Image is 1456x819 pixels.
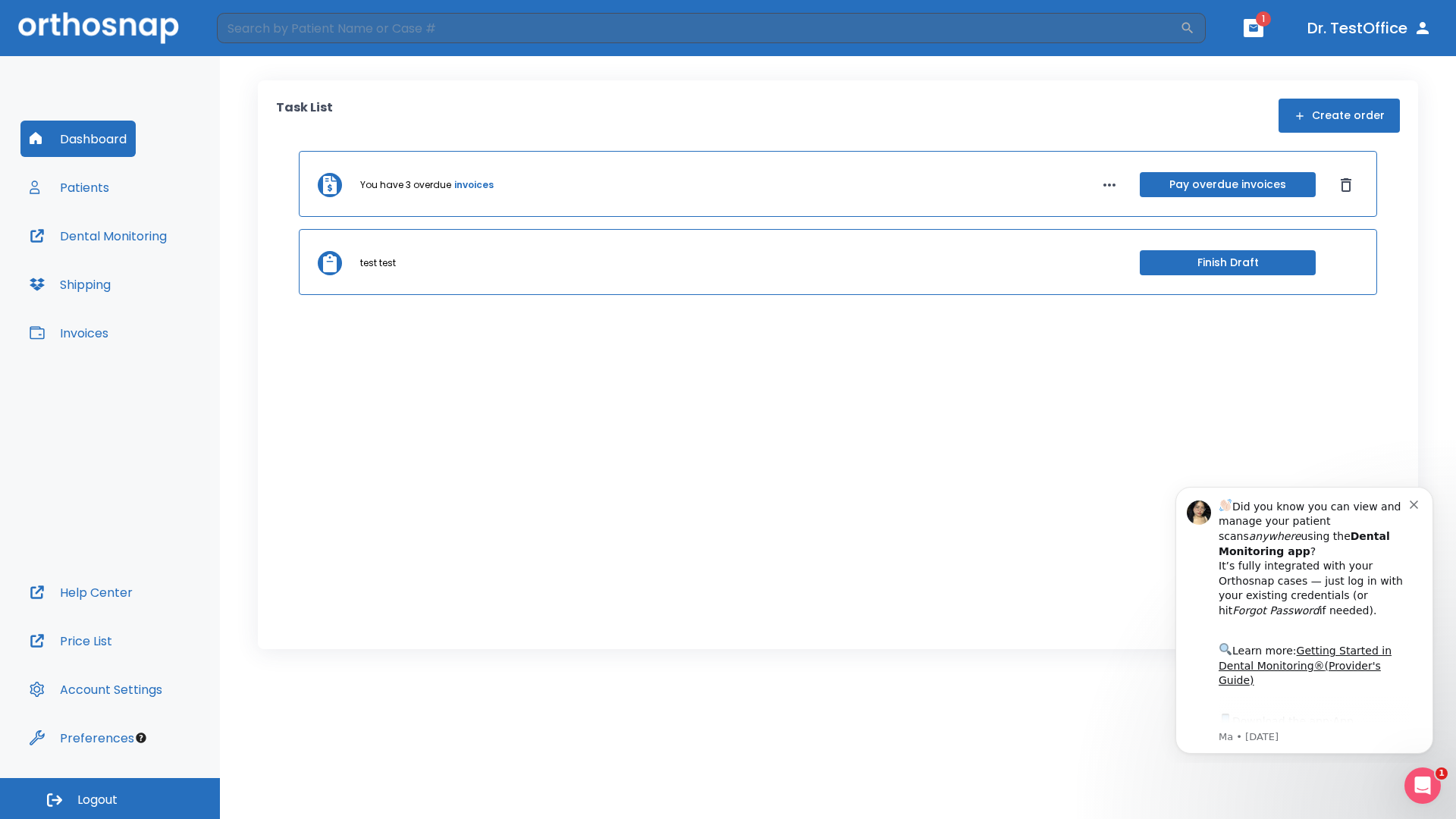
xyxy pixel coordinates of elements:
[1140,172,1316,197] button: Pay overdue invoices
[20,218,176,254] button: Dental Monitoring
[454,178,494,192] a: invoices
[257,24,269,36] button: Dismiss notification
[20,623,121,659] button: Price List
[1140,250,1316,275] button: Finish Draft
[66,238,257,315] div: Download the app: | ​ Let us know if you need help getting started!
[1436,767,1448,780] span: 1
[20,266,120,303] button: Shipping
[77,792,118,808] span: Logout
[20,121,136,157] button: Dashboard
[360,256,396,270] p: test test
[1153,473,1456,763] iframe: Intercom notifications message
[20,671,171,708] button: Account Settings
[1301,14,1438,42] button: Dr. TestOffice
[20,574,142,610] button: Help Center
[66,242,201,269] a: App Store
[20,720,143,756] button: Preferences
[1256,11,1271,27] span: 1
[1279,99,1400,133] button: Create order
[1334,173,1358,197] button: Dismiss
[20,315,118,351] button: Invoices
[360,178,451,192] p: You have 3 overdue
[66,257,257,271] p: Message from Ma, sent 5w ago
[217,13,1180,43] input: Search by Patient Name or Case #
[134,731,148,745] div: Tooltip anchor
[20,169,118,206] button: Patients
[1404,767,1441,804] iframe: Intercom live chat
[18,12,179,43] img: Orthosnap
[276,99,333,133] p: Task List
